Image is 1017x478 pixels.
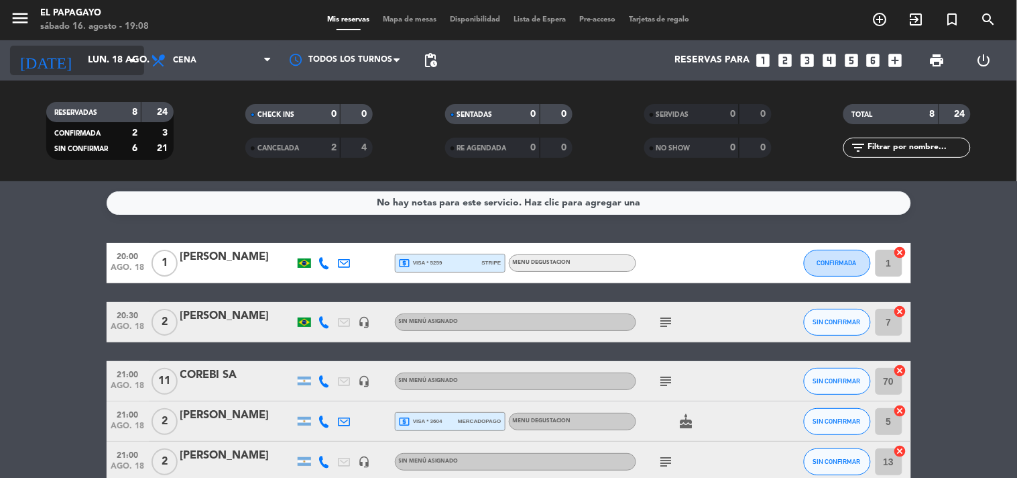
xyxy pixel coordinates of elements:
[399,378,459,383] span: Sin menú asignado
[111,381,145,397] span: ago. 18
[399,416,442,428] span: visa * 3604
[54,109,97,116] span: RESERVADAS
[10,8,30,33] button: menu
[760,143,768,152] strong: 0
[894,444,907,458] i: cancel
[180,407,294,424] div: [PERSON_NAME]
[399,459,459,464] span: Sin menú asignado
[422,52,438,68] span: pending_actions
[961,40,1007,81] div: LOG OUT
[804,448,871,475] button: SIN CONFIRMAR
[730,109,735,119] strong: 0
[981,11,997,28] i: search
[152,250,178,277] span: 1
[730,143,735,152] strong: 0
[658,454,674,470] i: subject
[152,368,178,395] span: 11
[362,109,370,119] strong: 0
[561,143,569,152] strong: 0
[173,56,196,65] span: Cena
[257,111,294,118] span: CHECK INS
[622,16,697,23] span: Tarjetas de regalo
[10,46,81,75] i: [DATE]
[754,52,772,69] i: looks_one
[894,364,907,377] i: cancel
[376,16,443,23] span: Mapa de mesas
[111,322,145,338] span: ago. 18
[152,309,178,336] span: 2
[843,52,860,69] i: looks_5
[111,366,145,381] span: 21:00
[872,11,888,28] i: add_circle_outline
[929,52,945,68] span: print
[821,52,838,69] i: looks_4
[513,418,571,424] span: MENU DEGUSTACION
[320,16,376,23] span: Mis reservas
[152,408,178,435] span: 2
[813,458,861,465] span: SIN CONFIRMAR
[573,16,622,23] span: Pre-acceso
[776,52,794,69] i: looks_two
[955,109,968,119] strong: 24
[331,143,337,152] strong: 2
[658,373,674,389] i: subject
[157,144,170,153] strong: 21
[804,368,871,395] button: SIN CONFIRMAR
[804,408,871,435] button: SIN CONFIRMAR
[457,111,493,118] span: SENTADAS
[798,52,816,69] i: looks_3
[125,52,141,68] i: arrow_drop_down
[851,111,872,118] span: TOTAL
[399,416,411,428] i: local_atm
[850,140,866,156] i: filter_list
[359,456,371,468] i: headset_mic
[817,259,857,267] span: CONFIRMADA
[678,414,695,430] i: cake
[975,52,992,68] i: power_settings_new
[54,146,108,152] span: SIN CONFIRMAR
[804,250,871,277] button: CONFIRMADA
[54,130,101,137] span: CONFIRMADA
[813,377,861,385] span: SIN CONFIRMAR
[804,309,871,336] button: SIN CONFIRMAR
[457,145,507,152] span: RE AGENDADA
[111,406,145,422] span: 21:00
[111,422,145,437] span: ago. 18
[180,447,294,465] div: [PERSON_NAME]
[866,140,970,155] input: Filtrar por nombre...
[399,257,442,269] span: visa * 5259
[362,143,370,152] strong: 4
[132,144,137,153] strong: 6
[111,307,145,322] span: 20:30
[865,52,882,69] i: looks_6
[399,319,459,324] span: Sin menú asignado
[813,318,861,326] span: SIN CONFIRMAR
[359,375,371,387] i: headset_mic
[813,418,861,425] span: SIN CONFIRMAR
[656,111,689,118] span: SERVIDAS
[111,462,145,477] span: ago. 18
[399,257,411,269] i: local_atm
[152,448,178,475] span: 2
[443,16,507,23] span: Disponibilidad
[894,404,907,418] i: cancel
[257,145,299,152] span: CANCELADA
[132,128,137,138] strong: 2
[40,7,149,20] div: El Papagayo
[930,109,935,119] strong: 8
[111,446,145,462] span: 21:00
[887,52,904,69] i: add_box
[162,128,170,138] strong: 3
[10,8,30,28] i: menu
[531,143,536,152] strong: 0
[180,367,294,384] div: COREBI SA
[945,11,961,28] i: turned_in_not
[482,258,501,267] span: stripe
[132,107,137,117] strong: 8
[180,248,294,266] div: [PERSON_NAME]
[40,20,149,34] div: sábado 16. agosto - 19:08
[111,248,145,263] span: 20:00
[180,307,294,325] div: [PERSON_NAME]
[531,109,536,119] strong: 0
[908,11,924,28] i: exit_to_app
